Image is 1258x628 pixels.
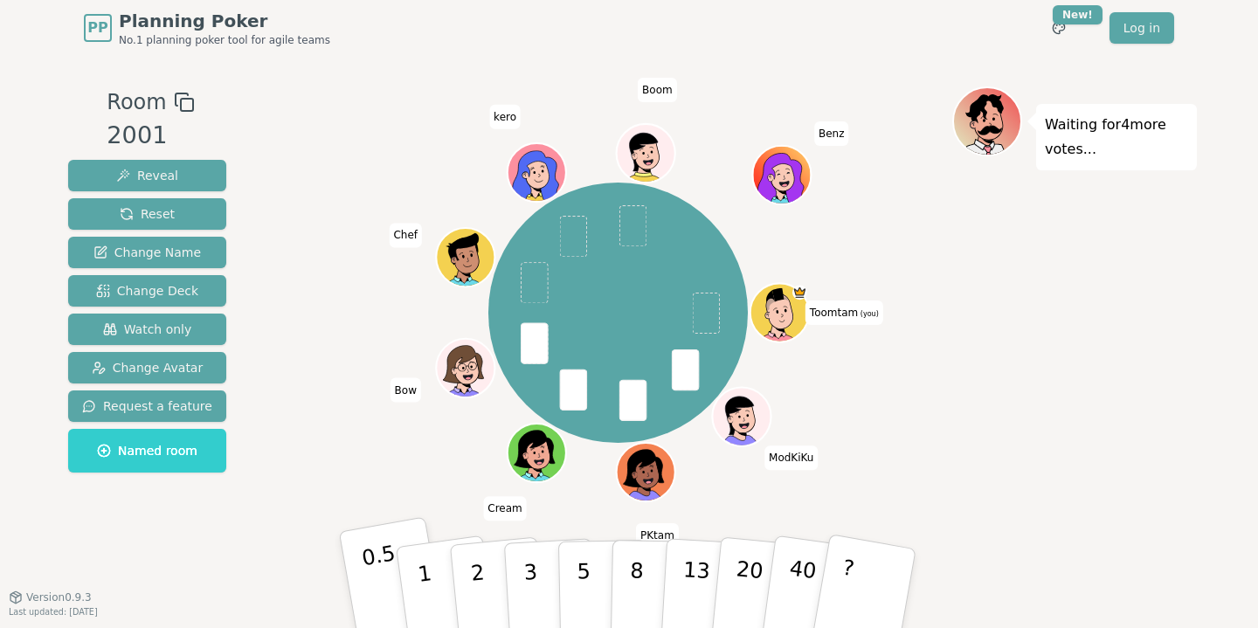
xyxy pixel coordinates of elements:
button: Change Deck [68,275,226,307]
div: New! [1053,5,1102,24]
button: Request a feature [68,390,226,422]
span: Click to change your name [636,523,679,548]
button: New! [1043,12,1075,44]
span: Click to change your name [764,445,818,470]
span: No.1 planning poker tool for agile teams [119,33,330,47]
button: Version0.9.3 [9,590,92,604]
span: Planning Poker [119,9,330,33]
span: Click to change your name [483,496,526,521]
span: Version 0.9.3 [26,590,92,604]
button: Named room [68,429,226,473]
div: 2001 [107,118,194,154]
a: PPPlanning PokerNo.1 planning poker tool for agile teams [84,9,330,47]
button: Watch only [68,314,226,345]
span: Change Avatar [92,359,204,376]
button: Change Avatar [68,352,226,383]
span: Last updated: [DATE] [9,607,98,617]
button: Reset [68,198,226,230]
span: Reveal [116,167,178,184]
span: PP [87,17,107,38]
button: Reveal [68,160,226,191]
a: Log in [1109,12,1174,44]
span: Room [107,86,166,118]
span: Click to change your name [805,300,883,325]
span: Named room [97,442,197,459]
span: Click to change your name [391,378,421,403]
span: Watch only [103,321,192,338]
p: Waiting for 4 more votes... [1045,113,1188,162]
span: Change Name [93,244,201,261]
span: Click to change your name [489,105,521,129]
button: Click to change your avatar [752,286,807,341]
button: Change Name [68,237,226,268]
span: Reset [120,205,175,223]
span: Change Deck [96,282,198,300]
span: Click to change your name [389,224,422,248]
span: Click to change your name [814,121,849,146]
span: Click to change your name [638,78,677,102]
span: (you) [858,310,879,318]
span: Request a feature [82,397,212,415]
span: Toomtam is the host [793,286,808,300]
